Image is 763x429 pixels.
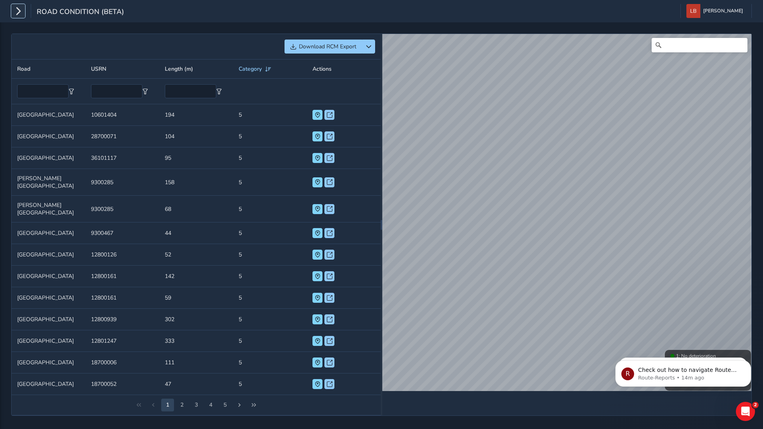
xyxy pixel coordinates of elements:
[12,104,85,126] td: [GEOGRAPHIC_DATA]
[12,222,85,244] td: [GEOGRAPHIC_DATA]
[12,373,85,395] td: [GEOGRAPHIC_DATA]
[12,147,85,169] td: [GEOGRAPHIC_DATA]
[85,147,159,169] td: 36101117
[12,266,85,287] td: [GEOGRAPHIC_DATA]
[233,373,307,395] td: 5
[85,104,159,126] td: 10601404
[233,104,307,126] td: 5
[159,196,233,222] td: 68
[703,4,743,18] span: [PERSON_NAME]
[159,330,233,352] td: 333
[37,7,124,18] span: Road Condition (Beta)
[233,244,307,266] td: 5
[159,147,233,169] td: 95
[91,65,106,73] span: USRN
[159,169,233,196] td: 158
[299,43,356,50] span: Download RCM Export
[233,399,246,411] button: Next Page
[686,4,700,18] img: diamond-layout
[12,309,85,330] td: [GEOGRAPHIC_DATA]
[239,65,262,73] span: Category
[165,65,193,73] span: Length (m)
[85,287,159,309] td: 12800161
[85,373,159,395] td: 18700052
[85,222,159,244] td: 9300467
[233,169,307,196] td: 5
[176,399,188,411] button: Page 3
[247,399,260,411] button: Last Page
[159,287,233,309] td: 59
[382,34,751,391] canvas: Map
[159,266,233,287] td: 142
[85,266,159,287] td: 12800161
[736,402,755,421] iframe: Intercom live chat
[159,309,233,330] td: 302
[652,38,747,52] input: Search
[159,222,233,244] td: 44
[159,104,233,126] td: 194
[686,4,746,18] button: [PERSON_NAME]
[85,169,159,196] td: 9300285
[159,373,233,395] td: 47
[69,89,74,94] button: Filter
[216,89,222,94] button: Filter
[85,330,159,352] td: 12801247
[12,287,85,309] td: [GEOGRAPHIC_DATA]
[233,309,307,330] td: 5
[219,399,231,411] button: Page 6
[12,169,85,196] td: [PERSON_NAME][GEOGRAPHIC_DATA]
[85,244,159,266] td: 12800126
[159,244,233,266] td: 52
[285,40,362,54] button: Download RCM Export
[159,126,233,147] td: 104
[142,89,148,94] button: Filter
[233,126,307,147] td: 5
[204,399,217,411] button: Page 5
[752,402,759,408] span: 2
[12,352,85,373] td: [GEOGRAPHIC_DATA]
[17,65,30,73] span: Road
[85,126,159,147] td: 28700071
[233,222,307,244] td: 5
[312,65,332,73] span: Actions
[190,399,203,411] button: Page 4
[603,344,763,399] iframe: Intercom notifications message
[161,399,174,411] button: Page 2
[233,287,307,309] td: 5
[85,352,159,373] td: 18700006
[12,126,85,147] td: [GEOGRAPHIC_DATA]
[159,352,233,373] td: 111
[233,196,307,222] td: 5
[233,147,307,169] td: 5
[12,244,85,266] td: [GEOGRAPHIC_DATA]
[233,330,307,352] td: 5
[85,196,159,222] td: 9300285
[233,352,307,373] td: 5
[233,266,307,287] td: 5
[85,309,159,330] td: 12800939
[12,330,85,352] td: [GEOGRAPHIC_DATA]
[12,196,85,222] td: [PERSON_NAME][GEOGRAPHIC_DATA]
